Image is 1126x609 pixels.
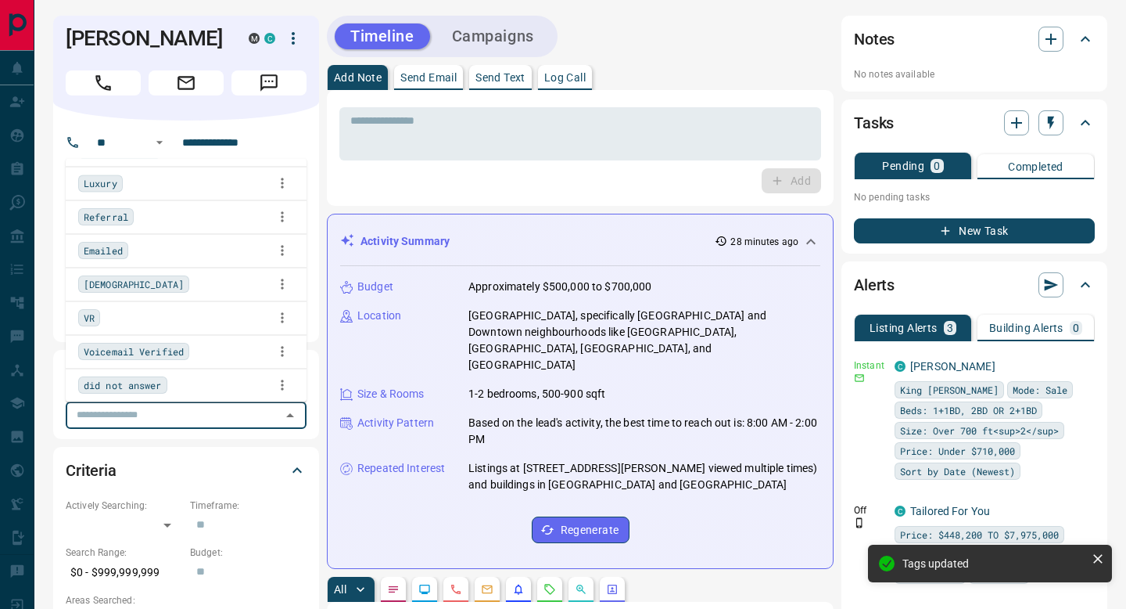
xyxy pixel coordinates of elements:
p: Location [357,308,401,324]
p: Activity Summary [360,233,450,250]
h2: Alerts [854,272,895,297]
span: Beds: 1+1BD, 2BD OR 2+1BD [900,402,1037,418]
span: Email [149,70,224,95]
p: Completed [1008,161,1063,172]
svg: Push Notification Only [854,517,865,528]
span: did not answer [84,377,162,393]
div: Criteria [66,452,307,489]
svg: Listing Alerts [512,583,525,596]
span: Emailed [84,243,123,258]
div: mrloft.ca [249,33,260,44]
p: Pending [882,160,924,171]
a: [PERSON_NAME] [910,360,995,373]
svg: Agent Actions [606,583,619,596]
p: $0 - $999,999,999 [66,560,182,586]
p: Send Text [475,72,525,83]
h2: Tasks [854,110,894,135]
button: New Task [854,218,1095,243]
p: Send Email [400,72,457,83]
span: Size: Over 700 ft<sup>2</sup> [900,423,1059,438]
h2: Criteria [66,458,117,483]
svg: Calls [450,583,462,596]
h2: Notes [854,27,895,52]
svg: Requests [543,583,556,596]
p: Budget [357,279,393,295]
p: Listings at [STREET_ADDRESS][PERSON_NAME] viewed multiple times) and buildings in [GEOGRAPHIC_DAT... [468,460,820,493]
span: King [PERSON_NAME] [900,382,999,398]
svg: Notes [387,583,400,596]
div: Activity Summary28 minutes ago [340,227,820,256]
p: Listing Alerts [870,323,938,333]
p: No notes available [854,67,1095,81]
p: All [334,584,346,595]
p: Building Alerts [989,323,1063,333]
div: Tags updated [902,557,1085,570]
span: VR [84,310,95,326]
p: Areas Searched: [66,593,307,607]
p: 0 [934,160,940,171]
span: Mode: Sale [1013,382,1067,398]
span: [DEMOGRAPHIC_DATA] [84,276,184,292]
p: 28 minutes ago [730,235,798,249]
svg: Lead Browsing Activity [418,583,431,596]
div: condos.ca [895,361,905,372]
p: 0 [1073,323,1079,333]
div: Alerts [854,266,1095,304]
span: Message [231,70,307,95]
div: Notes [854,20,1095,58]
span: Referral [84,209,128,225]
button: Close [279,405,301,427]
svg: Email [854,373,865,384]
div: condos.ca [264,33,275,44]
svg: Emails [481,583,493,596]
h1: [PERSON_NAME] [66,26,225,51]
p: Search Range: [66,546,182,560]
p: Add Note [334,72,382,83]
p: Instant [854,359,885,373]
a: Tailored For You [910,505,990,517]
span: Sort by Date (Newest) [900,463,1015,479]
p: Based on the lead's activity, the best time to reach out is: 8:00 AM - 2:00 PM [468,415,820,448]
button: Regenerate [532,517,629,543]
button: Campaigns [436,23,550,49]
p: 1-2 bedrooms, 500-900 sqft [468,386,605,402]
div: condos.ca [895,506,905,517]
p: Actively Searching: [66,499,182,513]
p: Approximately $500,000 to $700,000 [468,279,651,295]
p: Size & Rooms [357,386,425,402]
p: Timeframe: [190,499,307,513]
span: Price: Under $710,000 [900,443,1015,459]
p: [GEOGRAPHIC_DATA], specifically [GEOGRAPHIC_DATA] and Downtown neighbourhoods like [GEOGRAPHIC_DA... [468,308,820,373]
span: Luxury [84,175,117,191]
button: Timeline [335,23,430,49]
p: Log Call [544,72,586,83]
p: No pending tasks [854,186,1095,209]
p: Activity Pattern [357,415,434,431]
p: 3 [947,323,953,333]
p: Off [854,503,885,517]
span: Price: $448,200 TO $7,975,000 [900,527,1059,542]
button: Open [150,133,169,152]
span: Voicemail Verified [84,344,184,359]
span: Call [66,70,141,95]
p: Repeated Interest [357,460,445,477]
div: Tasks [854,104,1095,142]
p: Budget: [190,546,307,560]
svg: Opportunities [575,583,587,596]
